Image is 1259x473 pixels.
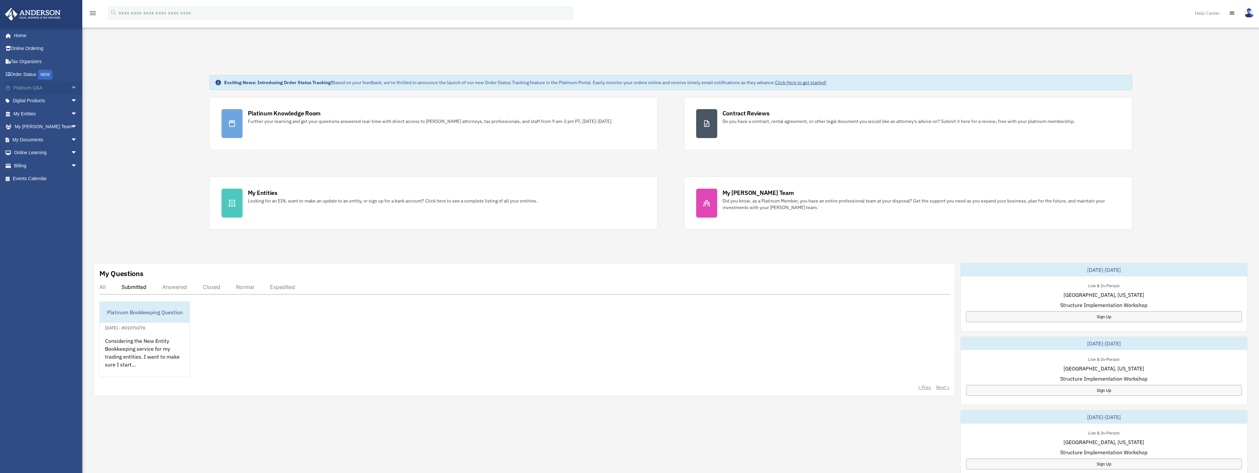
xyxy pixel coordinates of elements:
[966,311,1242,322] a: Sign Up
[71,146,84,160] span: arrow_drop_down
[248,189,277,197] div: My Entities
[5,159,87,172] a: Billingarrow_drop_down
[5,146,87,159] a: Online Learningarrow_drop_down
[71,159,84,173] span: arrow_drop_down
[99,284,106,290] div: All
[203,284,220,290] div: Closed
[961,263,1247,276] div: [DATE]-[DATE]
[71,120,84,134] span: arrow_drop_down
[71,94,84,108] span: arrow_drop_down
[1083,429,1125,436] div: Live & In-Person
[248,109,321,117] div: Platinum Knowledge Room
[1060,448,1147,456] span: Structure Implementation Workshop
[100,332,190,383] div: Considering the New Entity Bookkeeping service for my trading entities. I want to make sure I sta...
[722,198,1120,211] div: Did you know, as a Platinum Member, you have an entire professional team at your disposal? Get th...
[5,94,87,107] a: Digital Productsarrow_drop_down
[248,118,613,125] div: Further your learning and get your questions answered real-time with direct access to [PERSON_NAM...
[684,177,1132,230] a: My [PERSON_NAME] Team Did you know, as a Platinum Member, you have an entire professional team at...
[961,411,1247,424] div: [DATE]-[DATE]
[5,29,84,42] a: Home
[966,459,1242,469] a: Sign Up
[89,9,97,17] i: menu
[236,284,254,290] div: Normal
[71,107,84,121] span: arrow_drop_down
[270,284,295,290] div: Expedited
[162,284,187,290] div: Answered
[5,107,87,120] a: My Entitiesarrow_drop_down
[100,324,151,331] div: [DATE] - #01076376
[71,81,84,95] span: arrow_drop_down
[5,172,87,185] a: Events Calendar
[100,302,190,323] div: Platinum Bookkeeping Question
[224,79,826,86] div: Based on your feedback, we're thrilled to announce the launch of our new Order Status Tracking fe...
[1060,375,1147,383] span: Structure Implementation Workshop
[5,81,87,94] a: Platinum Q&Aarrow_drop_down
[99,301,190,377] a: Platinum Bookkeeping Question[DATE] - #01076376Considering the New Entity Bookkeeping service for...
[209,177,658,230] a: My Entities Looking for an EIN, want to make an update to an entity, or sign up for a bank accoun...
[71,133,84,147] span: arrow_drop_down
[99,269,144,278] div: My Questions
[5,55,87,68] a: Tax Organizers
[3,8,63,21] img: Anderson Advisors Platinum Portal
[110,9,117,16] i: search
[248,198,538,204] div: Looking for an EIN, want to make an update to an entity, or sign up for a bank account? Click her...
[89,12,97,17] a: menu
[722,109,770,117] div: Contract Reviews
[1063,291,1144,299] span: [GEOGRAPHIC_DATA], [US_STATE]
[121,284,146,290] div: Submitted
[684,97,1132,150] a: Contract Reviews Do you have a contract, rental agreement, or other legal document you would like...
[1083,355,1125,362] div: Live & In-Person
[209,97,658,150] a: Platinum Knowledge Room Further your learning and get your questions answered real-time with dire...
[1063,365,1144,372] span: [GEOGRAPHIC_DATA], [US_STATE]
[1060,301,1147,309] span: Structure Implementation Workshop
[38,70,52,80] div: NEW
[224,80,332,85] strong: Exciting News: Introducing Order Status Tracking!
[1244,8,1254,18] img: User Pic
[966,385,1242,396] a: Sign Up
[5,133,87,146] a: My Documentsarrow_drop_down
[775,80,826,85] a: Click Here to get started!
[722,118,1075,125] div: Do you have a contract, rental agreement, or other legal document you would like an attorney's ad...
[961,337,1247,350] div: [DATE]-[DATE]
[5,68,87,82] a: Order StatusNEW
[5,120,87,133] a: My [PERSON_NAME] Teamarrow_drop_down
[5,42,87,55] a: Online Ordering
[1063,438,1144,446] span: [GEOGRAPHIC_DATA], [US_STATE]
[1083,282,1125,289] div: Live & In-Person
[722,189,794,197] div: My [PERSON_NAME] Team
